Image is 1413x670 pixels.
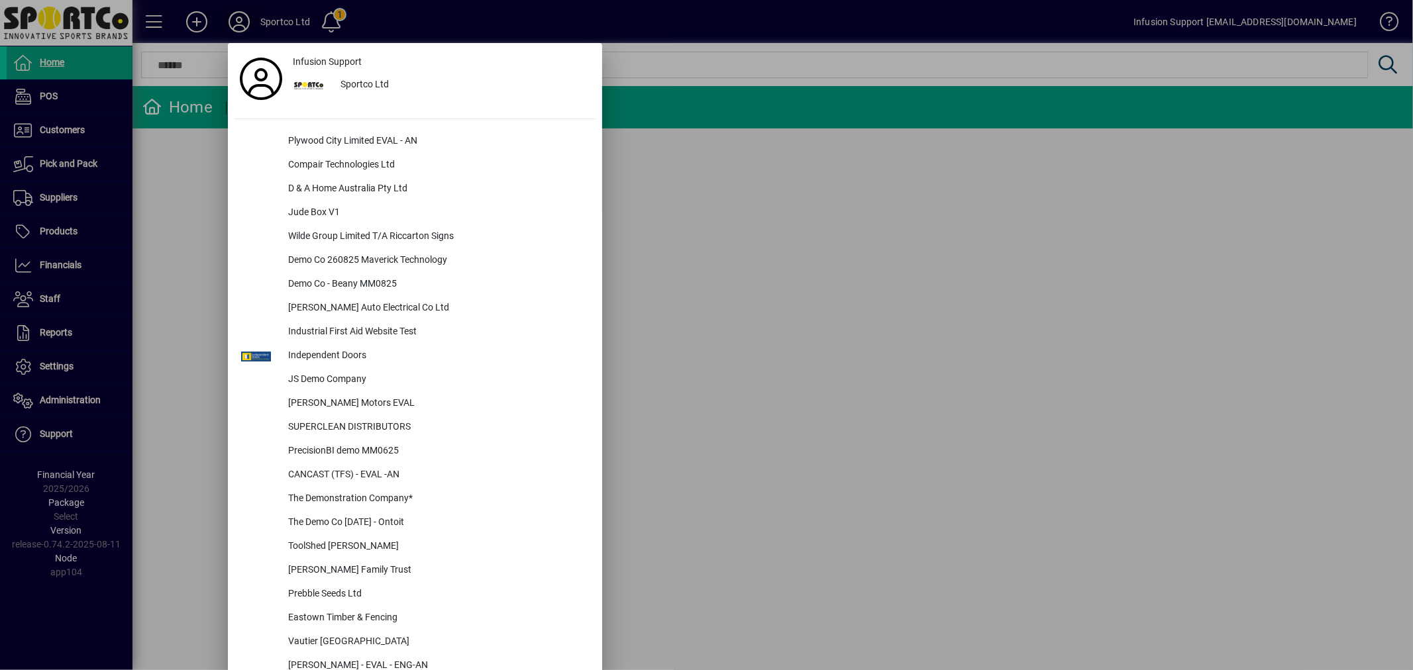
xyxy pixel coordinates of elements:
[235,392,596,416] button: [PERSON_NAME] Motors EVAL
[235,368,596,392] button: JS Demo Company
[235,249,596,273] button: Demo Co 260825 Maverick Technology
[278,130,596,154] div: Plywood City Limited EVAL - AN
[278,320,596,344] div: Industrial First Aid Website Test
[278,440,596,463] div: PrecisionBI demo MM0625
[278,535,596,559] div: ToolShed [PERSON_NAME]
[278,559,596,583] div: [PERSON_NAME] Family Trust
[278,225,596,249] div: Wilde Group Limited T/A Riccarton Signs
[235,154,596,177] button: Compair Technologies Ltd
[278,416,596,440] div: SUPERCLEAN DISTRIBUTORS
[235,67,288,91] a: Profile
[278,297,596,320] div: [PERSON_NAME] Auto Electrical Co Ltd
[235,201,596,225] button: Jude Box V1
[235,535,596,559] button: ToolShed [PERSON_NAME]
[235,463,596,487] button: CANCAST (TFS) - EVAL -AN
[330,73,596,97] div: Sportco Ltd
[235,487,596,511] button: The Demonstration Company*
[235,130,596,154] button: Plywood City Limited EVAL - AN
[278,487,596,511] div: The Demonstration Company*
[235,583,596,606] button: Prebble Seeds Ltd
[278,201,596,225] div: Jude Box V1
[235,416,596,440] button: SUPERCLEAN DISTRIBUTORS
[278,368,596,392] div: JS Demo Company
[235,559,596,583] button: [PERSON_NAME] Family Trust
[278,630,596,654] div: Vautier [GEOGRAPHIC_DATA]
[235,606,596,630] button: Eastown Timber & Fencing
[235,273,596,297] button: Demo Co - Beany MM0825
[235,344,596,368] button: Independent Doors
[235,177,596,201] button: D & A Home Australia Pty Ltd
[278,154,596,177] div: Compair Technologies Ltd
[293,55,362,69] span: Infusion Support
[235,630,596,654] button: Vautier [GEOGRAPHIC_DATA]
[278,606,596,630] div: Eastown Timber & Fencing
[278,392,596,416] div: [PERSON_NAME] Motors EVAL
[288,73,596,97] button: Sportco Ltd
[235,440,596,463] button: PrecisionBI demo MM0625
[278,463,596,487] div: CANCAST (TFS) - EVAL -AN
[235,297,596,320] button: [PERSON_NAME] Auto Electrical Co Ltd
[278,273,596,297] div: Demo Co - Beany MM0825
[288,50,596,73] a: Infusion Support
[278,583,596,606] div: Prebble Seeds Ltd
[278,344,596,368] div: Independent Doors
[278,177,596,201] div: D & A Home Australia Pty Ltd
[235,511,596,535] button: The Demo Co [DATE] - Ontoit
[235,320,596,344] button: Industrial First Aid Website Test
[278,249,596,273] div: Demo Co 260825 Maverick Technology
[235,225,596,249] button: Wilde Group Limited T/A Riccarton Signs
[278,511,596,535] div: The Demo Co [DATE] - Ontoit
